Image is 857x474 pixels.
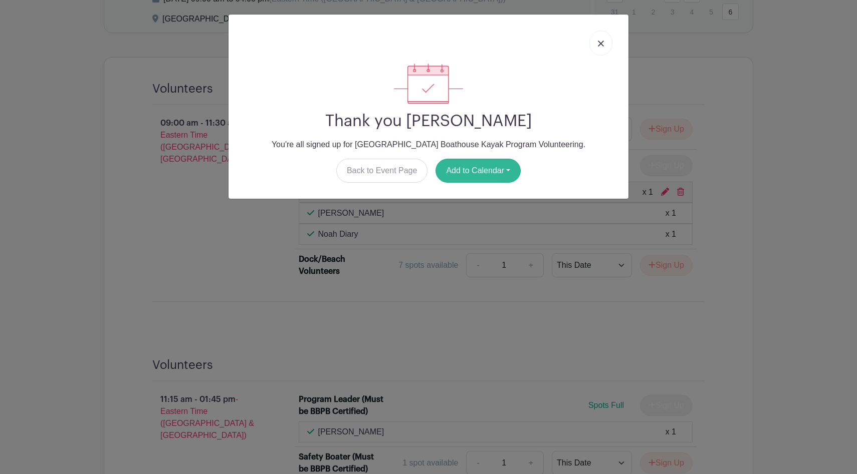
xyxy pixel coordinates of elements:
[436,159,521,183] button: Add to Calendar
[336,159,428,183] a: Back to Event Page
[237,112,620,131] h2: Thank you [PERSON_NAME]
[394,64,463,104] img: signup_complete-c468d5dda3e2740ee63a24cb0ba0d3ce5d8a4ecd24259e683200fb1569d990c8.svg
[237,139,620,151] p: You're all signed up for [GEOGRAPHIC_DATA] Boathouse Kayak Program Volunteering.
[598,41,604,47] img: close_button-5f87c8562297e5c2d7936805f587ecaba9071eb48480494691a3f1689db116b3.svg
